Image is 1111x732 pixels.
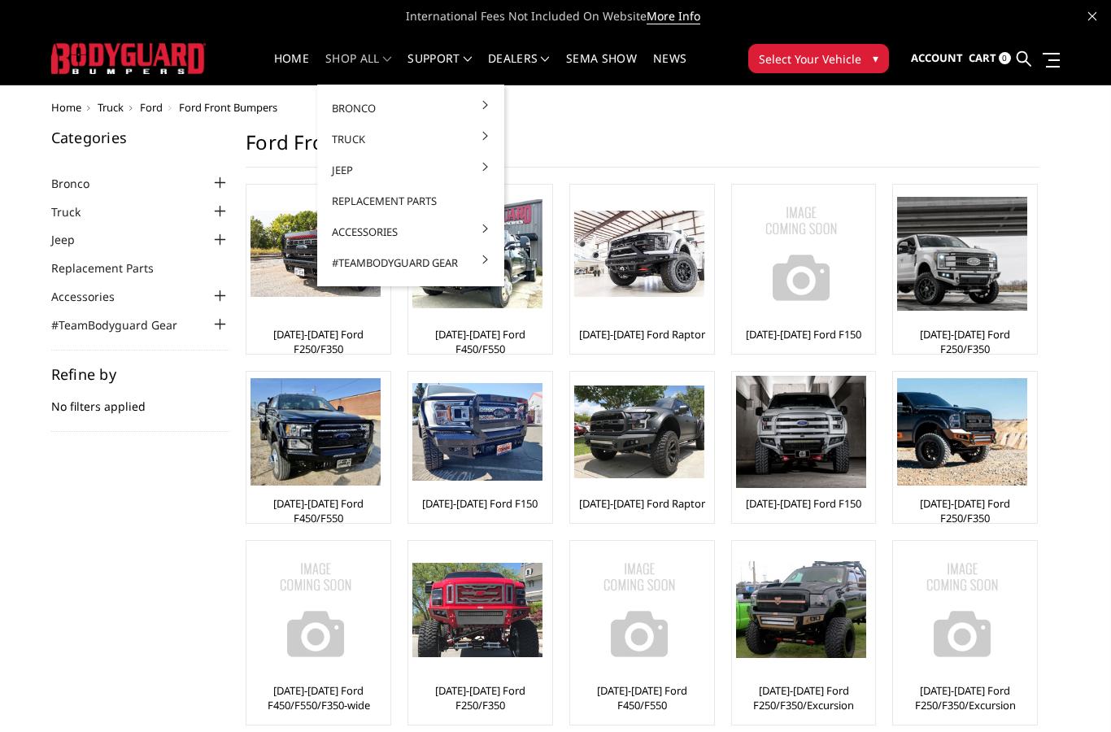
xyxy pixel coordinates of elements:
a: Truck [98,100,124,115]
a: shop all [325,53,391,85]
span: Account [911,50,963,65]
a: [DATE]-[DATE] Ford Raptor [579,327,705,342]
a: Home [274,53,309,85]
span: Cart [969,50,996,65]
span: ▾ [873,50,878,67]
a: Bronco [324,93,498,124]
a: [DATE]-[DATE] Ford F250/F350 [251,327,386,356]
span: 0 [999,52,1011,64]
span: Ford Front Bumpers [179,100,277,115]
a: #TeamBodyguard Gear [51,316,198,333]
a: [DATE]-[DATE] Ford F450/F550 [412,327,548,356]
a: Jeep [324,155,498,185]
a: No Image [736,189,872,319]
a: Home [51,100,81,115]
a: [DATE]-[DATE] Ford F450/F550 [251,496,386,525]
a: More Info [647,8,700,24]
a: No Image [897,545,1033,675]
a: Jeep [51,231,95,248]
a: #TeamBodyguard Gear [324,247,498,278]
img: No Image [897,545,1027,675]
a: [DATE]-[DATE] Ford F450/F550 [574,683,710,712]
button: Select Your Vehicle [748,44,889,73]
a: No Image [251,545,386,675]
img: No Image [251,545,381,675]
a: SEMA Show [566,53,637,85]
a: [DATE]-[DATE] Ford F250/F350 [897,327,1033,356]
a: Replacement Parts [324,185,498,216]
a: [DATE]-[DATE] Ford F150 [746,496,861,511]
a: [DATE]-[DATE] Ford F250/F350/Excursion [897,683,1033,712]
a: [DATE]-[DATE] Ford F450/F550/F350-wide [251,683,386,712]
a: [DATE]-[DATE] Ford Raptor [579,496,705,511]
a: Truck [324,124,498,155]
a: Accessories [324,216,498,247]
a: Bronco [51,175,110,192]
a: [DATE]-[DATE] Ford F150 [422,496,538,511]
a: No Image [574,545,710,675]
a: Truck [51,203,101,220]
a: Support [407,53,472,85]
img: No Image [736,189,866,319]
a: Cart 0 [969,37,1011,81]
img: BODYGUARD BUMPERS [51,43,206,73]
a: Replacement Parts [51,259,174,277]
a: News [653,53,686,85]
a: [DATE]-[DATE] Ford F250/F350/Excursion [736,683,872,712]
a: [DATE]-[DATE] Ford F150 [746,327,861,342]
div: No filters applied [51,367,230,432]
a: Accessories [51,288,135,305]
h5: Refine by [51,367,230,381]
a: [DATE]-[DATE] Ford F250/F350 [412,683,548,712]
span: Select Your Vehicle [759,50,861,68]
h1: Ford Front Bumpers [246,130,1039,168]
a: Ford [140,100,163,115]
a: Dealers [488,53,550,85]
img: No Image [574,545,704,675]
a: Account [911,37,963,81]
h5: Categories [51,130,230,145]
a: [DATE]-[DATE] Ford F250/F350 [897,496,1033,525]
